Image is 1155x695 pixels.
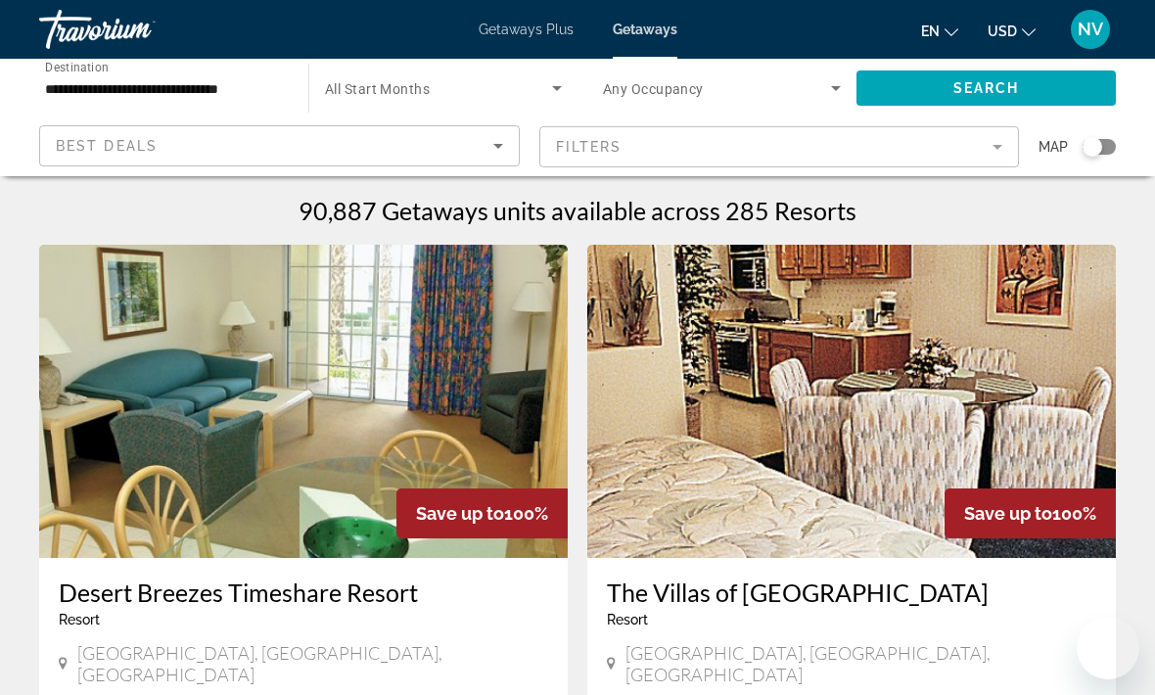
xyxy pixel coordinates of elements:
[964,503,1052,524] span: Save up to
[59,578,548,607] a: Desert Breezes Timeshare Resort
[1077,617,1139,679] iframe: Button to launch messaging window
[45,60,109,73] span: Destination
[613,22,677,37] a: Getaways
[396,488,568,538] div: 100%
[77,642,548,685] span: [GEOGRAPHIC_DATA], [GEOGRAPHIC_DATA], [GEOGRAPHIC_DATA]
[603,81,704,97] span: Any Occupancy
[39,245,568,558] img: 1142I01X.jpg
[945,488,1116,538] div: 100%
[1039,133,1068,161] span: Map
[1065,9,1116,50] button: User Menu
[607,578,1096,607] a: The Villas of [GEOGRAPHIC_DATA]
[856,70,1116,106] button: Search
[325,81,430,97] span: All Start Months
[587,245,1116,558] img: 0581I01L.jpg
[416,503,504,524] span: Save up to
[56,134,503,158] mat-select: Sort by
[39,4,235,55] a: Travorium
[953,80,1020,96] span: Search
[607,612,648,627] span: Resort
[299,196,856,225] h1: 90,887 Getaways units available across 285 Resorts
[479,22,574,37] a: Getaways Plus
[59,612,100,627] span: Resort
[988,17,1036,45] button: Change currency
[988,23,1017,39] span: USD
[539,125,1020,168] button: Filter
[921,23,940,39] span: en
[1078,20,1103,39] span: NV
[921,17,958,45] button: Change language
[56,138,158,154] span: Best Deals
[625,642,1096,685] span: [GEOGRAPHIC_DATA], [GEOGRAPHIC_DATA], [GEOGRAPHIC_DATA]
